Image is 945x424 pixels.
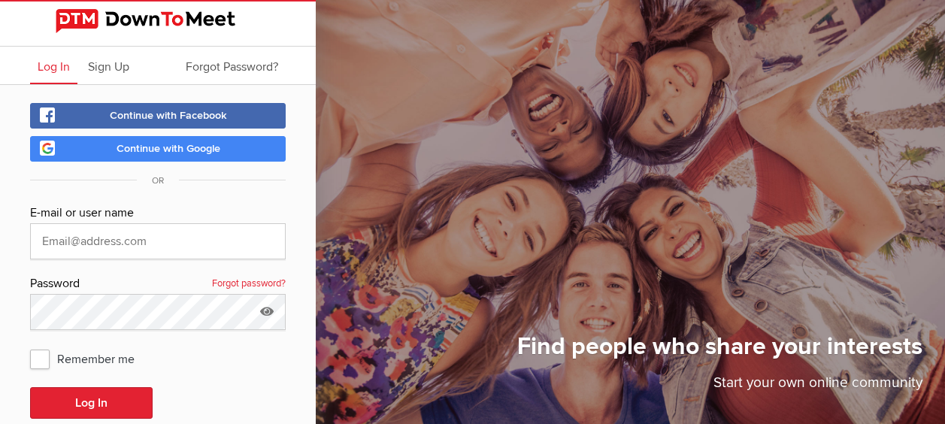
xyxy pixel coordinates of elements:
h1: Find people who share your interests [517,332,922,372]
span: Sign Up [88,59,129,74]
a: Sign Up [80,47,137,84]
a: Continue with Google [30,136,286,162]
button: Log In [30,387,153,419]
a: Forgot password? [212,274,286,294]
span: Log In [38,59,70,74]
input: Email@address.com [30,223,286,259]
div: E-mail or user name [30,204,286,223]
p: Start your own online community [517,372,922,401]
a: Forgot Password? [178,47,286,84]
div: Password [30,274,286,294]
span: OR [137,175,179,186]
img: DownToMeet [56,9,260,33]
span: Continue with Facebook [110,109,227,122]
span: Continue with Google [117,142,220,155]
a: Continue with Facebook [30,103,286,129]
span: Forgot Password? [186,59,278,74]
a: Log In [30,47,77,84]
span: Remember me [30,345,150,372]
